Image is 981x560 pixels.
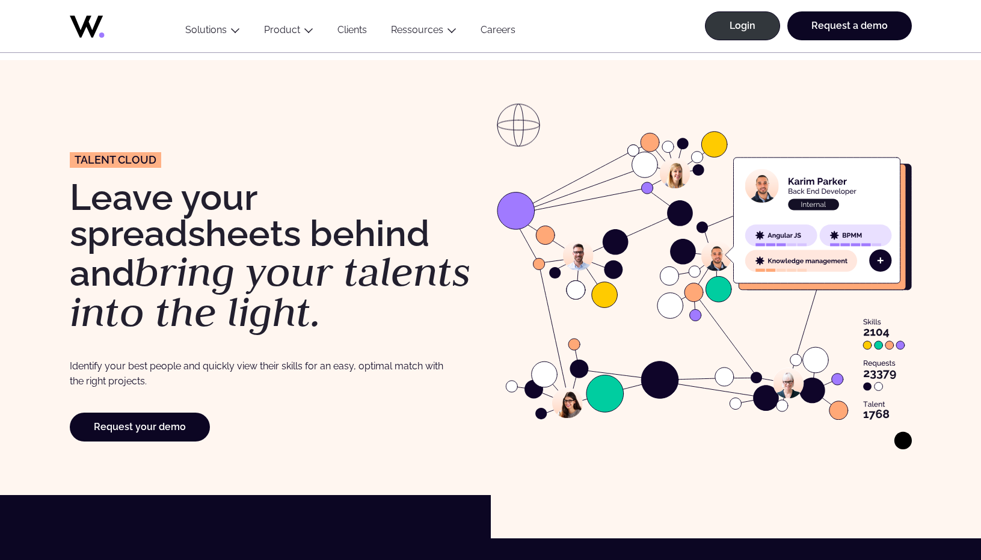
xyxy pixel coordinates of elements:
[70,179,485,333] h1: Leave your spreadsheets behind and
[75,155,156,165] span: Talent Cloud
[391,24,443,35] a: Ressources
[379,24,469,40] button: Ressources
[325,24,379,40] a: Clients
[787,11,912,40] a: Request a demo
[70,245,471,339] em: bring your talents into the light.
[70,413,210,442] a: Request your demo
[70,358,443,389] p: Identify your best people and quickly view their skills for an easy, optimal match with the right...
[173,24,252,40] button: Solutions
[264,24,300,35] a: Product
[705,11,780,40] a: Login
[252,24,325,40] button: Product
[469,24,527,40] a: Careers
[902,481,964,543] iframe: Chatbot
